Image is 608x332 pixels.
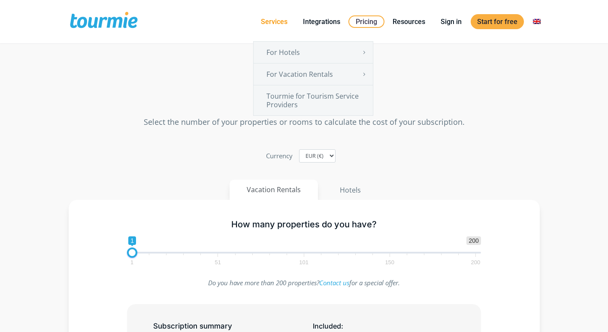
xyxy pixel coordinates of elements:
[470,260,482,264] span: 200
[266,150,293,162] label: Currency
[254,63,373,85] a: For Vacation Rentals
[254,16,294,27] a: Services
[526,16,547,27] a: Switch to
[298,260,310,264] span: 101
[313,321,454,332] h5: :
[254,42,373,63] a: For Hotels
[384,260,396,264] span: 150
[434,16,468,27] a: Sign in
[230,180,318,200] button: Vacation Rentals
[129,260,135,264] span: 1
[214,260,222,264] span: 51
[466,236,481,245] span: 200
[69,82,540,103] h2: Pricing
[322,180,378,200] button: Hotels
[153,321,295,332] h5: Subscription summary
[348,15,384,28] a: Pricing
[127,277,481,289] p: Do you have more than 200 properties? for a special offer.
[69,116,540,128] p: Select the number of your properties or rooms to calculate the cost of your subscription.
[254,85,373,115] a: Tourmie for Tourism Service Providers
[471,14,524,29] a: Start for free
[313,322,341,330] span: Included
[127,219,481,230] h5: How many properties do you have?
[319,278,349,287] a: Contact us
[128,236,136,245] span: 1
[296,16,347,27] a: Integrations
[386,16,432,27] a: Resources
